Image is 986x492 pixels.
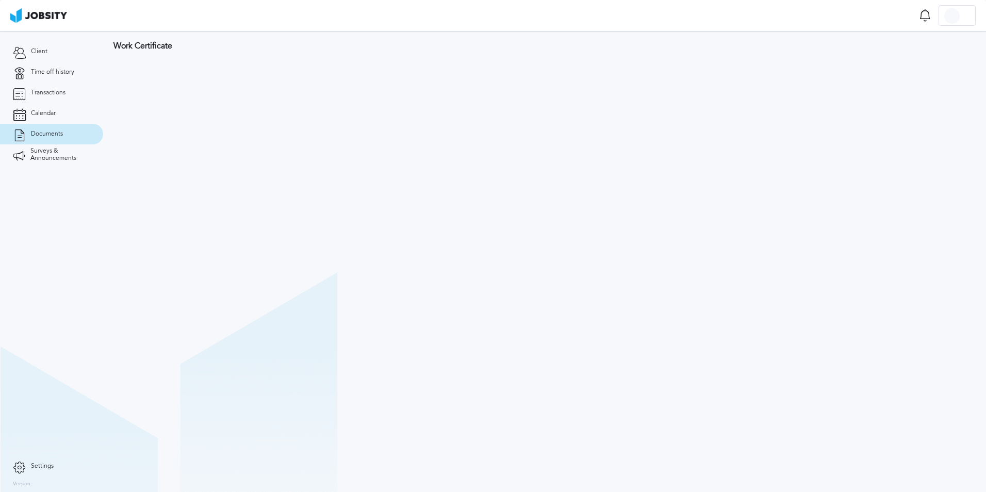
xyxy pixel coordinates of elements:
[113,41,976,51] h3: Work Certificate
[31,69,74,76] span: Time off history
[31,48,47,55] span: Client
[13,481,32,487] label: Version:
[31,89,65,96] span: Transactions
[31,110,56,117] span: Calendar
[10,8,67,23] img: ab4bad089aa723f57921c736e9817d99.png
[30,147,90,162] span: Surveys & Announcements
[31,130,63,138] span: Documents
[31,463,54,470] span: Settings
